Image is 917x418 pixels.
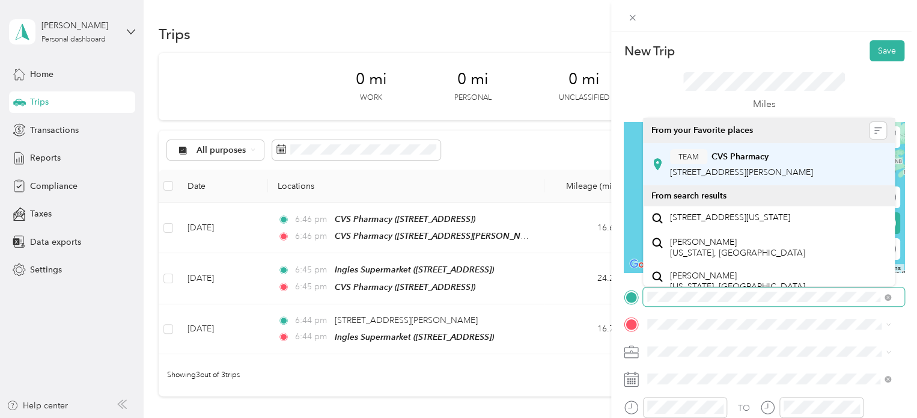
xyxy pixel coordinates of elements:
[624,43,674,60] p: New Trip
[870,40,904,61] button: Save
[678,152,699,162] span: TEAM
[711,152,769,162] strong: CVS Pharmacy
[651,125,753,136] span: From your Favorite places
[670,167,813,177] span: [STREET_ADDRESS][PERSON_NAME]
[670,271,805,292] span: [PERSON_NAME] [US_STATE], [GEOGRAPHIC_DATA]
[670,237,805,258] span: [PERSON_NAME] [US_STATE], [GEOGRAPHIC_DATA]
[670,149,707,164] button: TEAM
[627,257,666,272] img: Google
[753,97,776,112] p: Miles
[627,257,666,272] a: Open this area in Google Maps (opens a new window)
[738,402,750,414] div: TO
[670,212,790,223] span: [STREET_ADDRESS][US_STATE]
[651,191,727,201] span: From search results
[850,351,917,418] iframe: Everlance-gr Chat Button Frame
